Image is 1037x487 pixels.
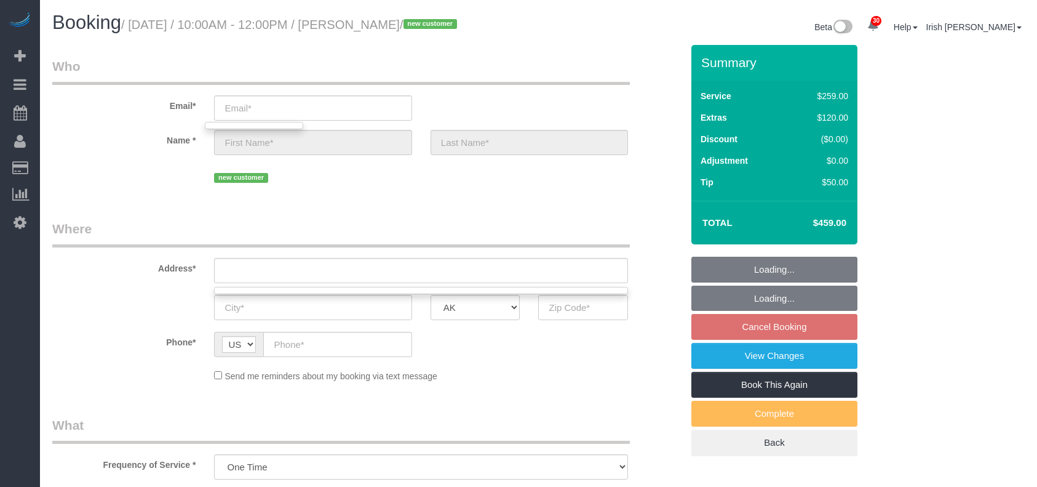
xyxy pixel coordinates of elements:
[224,371,437,381] span: Send me reminders about my booking via text message
[214,130,411,155] input: First Name*
[832,20,852,36] img: New interface
[214,295,411,320] input: City*
[691,343,857,369] a: View Changes
[43,454,205,471] label: Frequency of Service *
[400,18,461,31] span: /
[538,295,628,320] input: Zip Code*
[701,176,713,188] label: Tip
[52,220,630,248] legend: Where
[701,155,748,167] label: Adjustment
[52,12,121,33] span: Booking
[7,12,32,30] img: Automaid Logo
[861,12,885,39] a: 30
[52,57,630,85] legend: Who
[702,217,733,228] strong: Total
[52,416,630,444] legend: What
[701,55,851,70] h3: Summary
[791,90,848,102] div: $259.00
[814,22,852,32] a: Beta
[691,430,857,456] a: Back
[43,95,205,112] label: Email*
[43,130,205,147] label: Name *
[403,19,457,29] span: new customer
[431,130,628,155] input: Last Name*
[926,22,1022,32] a: Irish [PERSON_NAME]
[701,111,727,124] label: Extras
[691,372,857,398] a: Book This Again
[121,18,461,31] small: / [DATE] / 10:00AM - 12:00PM / [PERSON_NAME]
[894,22,918,32] a: Help
[43,258,205,275] label: Address*
[791,176,848,188] div: $50.00
[214,173,268,183] span: new customer
[791,111,848,124] div: $120.00
[791,133,848,145] div: ($0.00)
[701,133,737,145] label: Discount
[701,90,731,102] label: Service
[43,332,205,348] label: Phone*
[791,155,848,167] div: $0.00
[263,332,411,357] input: Phone*
[214,95,411,121] input: Email*
[776,218,846,228] h4: $459.00
[871,16,881,26] span: 30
